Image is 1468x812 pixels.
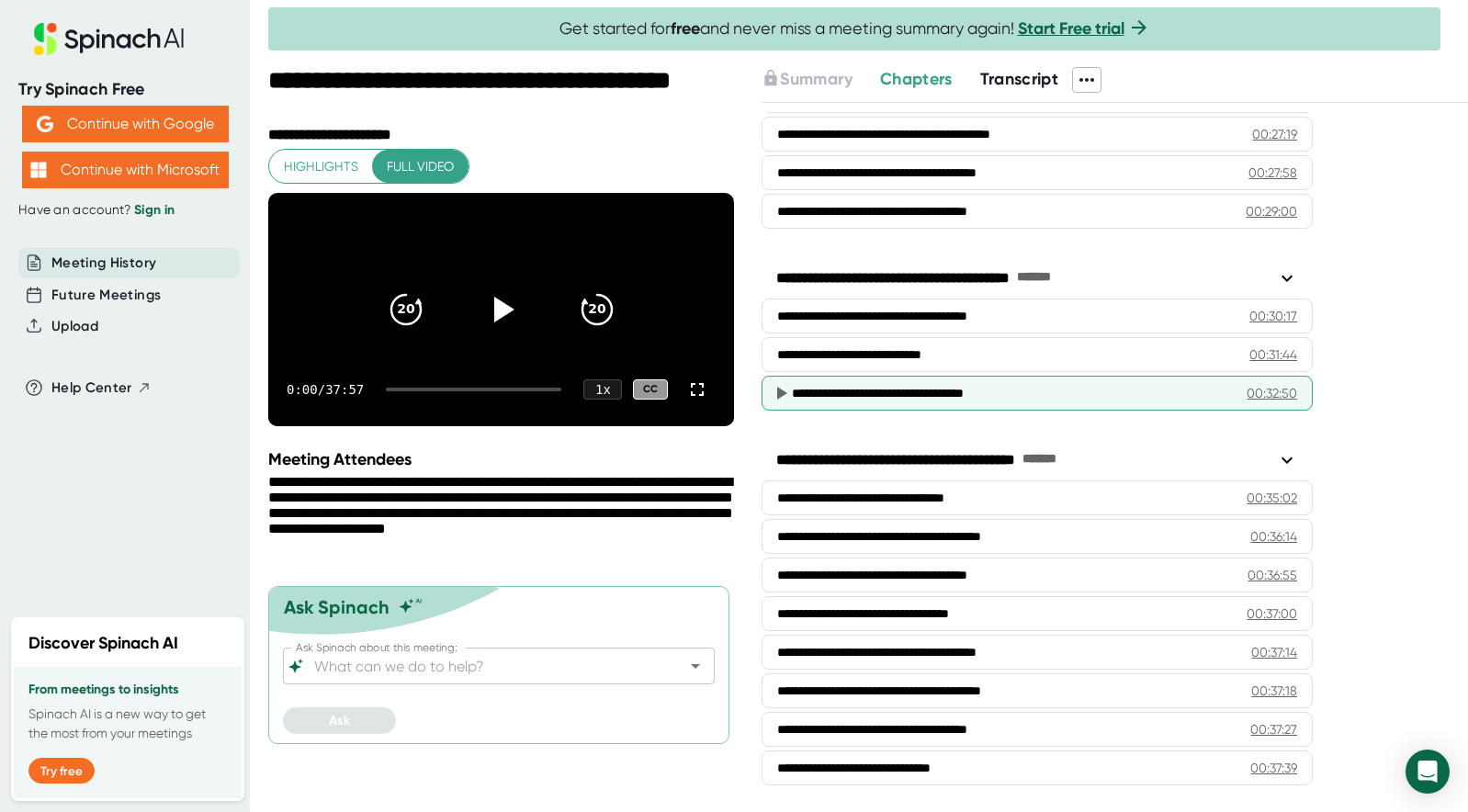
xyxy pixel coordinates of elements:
div: 0:00 / 37:57 [287,382,364,397]
b: free [671,18,700,39]
a: Start Free trial [1018,18,1124,39]
div: 00:37:18 [1251,682,1297,700]
a: Sign in [134,202,175,218]
div: 00:37:39 [1250,759,1297,777]
button: Highlights [269,150,373,184]
button: Help Center [51,378,152,399]
input: What can we do to help? [311,653,655,679]
div: 00:36:55 [1248,566,1297,584]
div: 00:27:19 [1252,125,1297,143]
div: CC [633,379,668,400]
div: 00:35:02 [1247,489,1297,507]
button: Try free [28,758,95,784]
span: Get started for and never miss a meeting summary again! [559,18,1150,39]
div: 00:29:00 [1246,202,1297,220]
button: Chapters [880,67,953,92]
button: Open [683,653,708,679]
div: 00:37:00 [1247,604,1297,623]
h3: From meetings to insights [28,682,227,697]
span: Highlights [284,155,358,178]
button: Future Meetings [51,285,161,306]
div: Try Spinach Free [18,79,231,100]
span: Help Center [51,378,132,399]
div: 00:36:14 [1250,527,1297,546]
button: Transcript [980,67,1059,92]
div: Meeting Attendees [268,449,739,469]
button: Ask [283,707,396,734]
div: Ask Spinach [284,596,390,618]
button: Continue with Microsoft [22,152,229,188]
div: 1 x [583,379,622,400]
button: Summary [762,67,852,92]
div: Open Intercom Messenger [1406,750,1450,794]
div: 00:30:17 [1249,307,1297,325]
button: Upload [51,316,98,337]
h2: Discover Spinach AI [28,631,178,656]
div: 00:37:27 [1250,720,1297,739]
span: Chapters [880,69,953,89]
img: Aehbyd4JwY73AAAAAElFTkSuQmCC [37,116,53,132]
span: Summary [780,69,852,89]
button: Continue with Google [22,106,229,142]
div: Have an account? [18,202,231,219]
button: Meeting History [51,253,156,274]
div: 00:37:14 [1251,643,1297,661]
span: Ask [329,713,350,728]
p: Spinach AI is a new way to get the most from your meetings [28,705,227,743]
div: 00:27:58 [1248,164,1297,182]
div: 00:32:50 [1247,384,1297,402]
button: Full video [372,150,469,184]
span: Transcript [980,69,1059,89]
div: 00:31:44 [1249,345,1297,364]
span: Full video [387,155,454,178]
